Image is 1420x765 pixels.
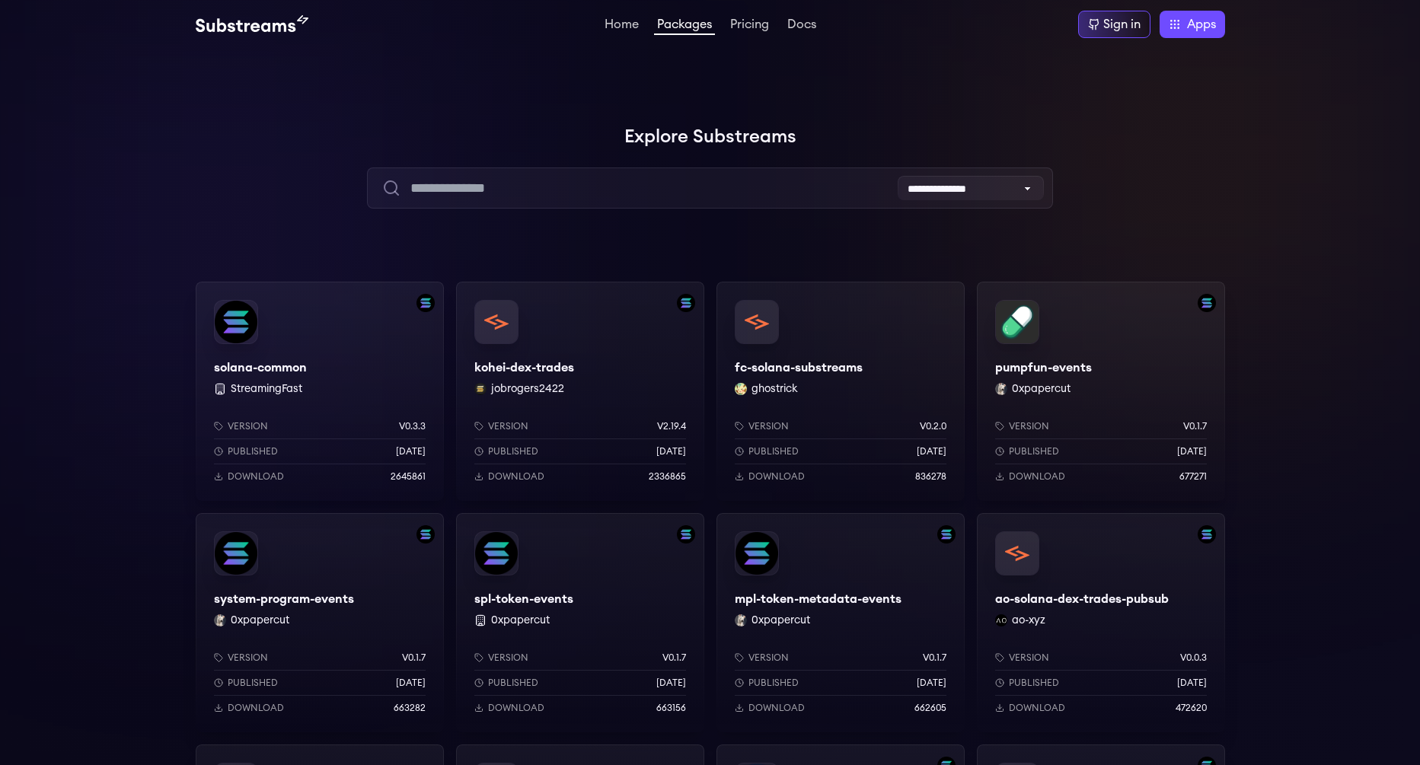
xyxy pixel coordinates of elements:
[1009,677,1059,689] p: Published
[228,652,268,664] p: Version
[196,282,444,501] a: Filter by solana networksolana-commonsolana-common StreamingFastVersionv0.3.3Published[DATE]Downl...
[716,513,965,732] a: Filter by solana networkmpl-token-metadata-eventsmpl-token-metadata-events0xpapercut 0xpapercutVe...
[914,702,946,714] p: 662605
[656,677,686,689] p: [DATE]
[656,702,686,714] p: 663156
[716,282,965,501] a: fc-solana-substreamsfc-solana-substreamsghostrick ghostrickVersionv0.2.0Published[DATE]Download83...
[917,677,946,689] p: [DATE]
[1177,445,1207,457] p: [DATE]
[394,702,426,714] p: 663282
[1198,294,1216,312] img: Filter by solana network
[456,513,704,732] a: Filter by solana networkspl-token-eventsspl-token-events 0xpapercutVersionv0.1.7Published[DATE]Do...
[488,420,528,432] p: Version
[751,613,810,628] button: 0xpapercut
[1012,613,1045,628] button: ao-xyz
[396,445,426,457] p: [DATE]
[1177,677,1207,689] p: [DATE]
[228,445,278,457] p: Published
[977,282,1225,501] a: Filter by solana networkpumpfun-eventspumpfun-events0xpapercut 0xpapercutVersionv0.1.7Published[D...
[416,525,435,543] img: Filter by solana network
[416,294,435,312] img: Filter by solana network
[402,652,426,664] p: v0.1.7
[1009,445,1059,457] p: Published
[456,282,704,501] a: Filter by solana networkkohei-dex-tradeskohei-dex-tradesjobrogers2422 jobrogers2422Versionv2.19.4...
[748,470,805,483] p: Download
[662,652,686,664] p: v0.1.7
[1009,470,1065,483] p: Download
[488,445,538,457] p: Published
[1198,525,1216,543] img: Filter by solana network
[491,613,550,628] button: 0xpapercut
[1183,420,1207,432] p: v0.1.7
[654,18,715,35] a: Packages
[228,470,284,483] p: Download
[1179,470,1207,483] p: 677271
[656,445,686,457] p: [DATE]
[196,15,308,33] img: Substream's logo
[196,513,444,732] a: Filter by solana networksystem-program-eventssystem-program-events0xpapercut 0xpapercutVersionv0....
[231,613,289,628] button: 0xpapercut
[1187,15,1216,33] span: Apps
[923,652,946,664] p: v0.1.7
[231,381,302,397] button: StreamingFast
[677,294,695,312] img: Filter by solana network
[977,513,1225,732] a: Filter by solana networkao-solana-dex-trades-pubsubao-solana-dex-trades-pubsubao-xyz ao-xyzVersio...
[748,420,789,432] p: Version
[488,702,544,714] p: Download
[915,470,946,483] p: 836278
[399,420,426,432] p: v0.3.3
[1012,381,1071,397] button: 0xpapercut
[228,677,278,689] p: Published
[1078,11,1150,38] a: Sign in
[727,18,772,33] a: Pricing
[488,652,528,664] p: Version
[657,420,686,432] p: v2.19.4
[920,420,946,432] p: v0.2.0
[748,445,799,457] p: Published
[391,470,426,483] p: 2645861
[396,677,426,689] p: [DATE]
[196,122,1225,152] h1: Explore Substreams
[937,525,956,543] img: Filter by solana network
[228,702,284,714] p: Download
[1009,702,1065,714] p: Download
[1009,420,1049,432] p: Version
[1180,652,1207,664] p: v0.0.3
[751,381,798,397] button: ghostrick
[748,677,799,689] p: Published
[1103,15,1141,33] div: Sign in
[748,702,805,714] p: Download
[491,381,564,397] button: jobrogers2422
[677,525,695,543] img: Filter by solana network
[917,445,946,457] p: [DATE]
[488,470,544,483] p: Download
[748,652,789,664] p: Version
[1009,652,1049,664] p: Version
[228,420,268,432] p: Version
[602,18,642,33] a: Home
[649,470,686,483] p: 2336865
[1176,702,1207,714] p: 472620
[784,18,819,33] a: Docs
[488,677,538,689] p: Published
